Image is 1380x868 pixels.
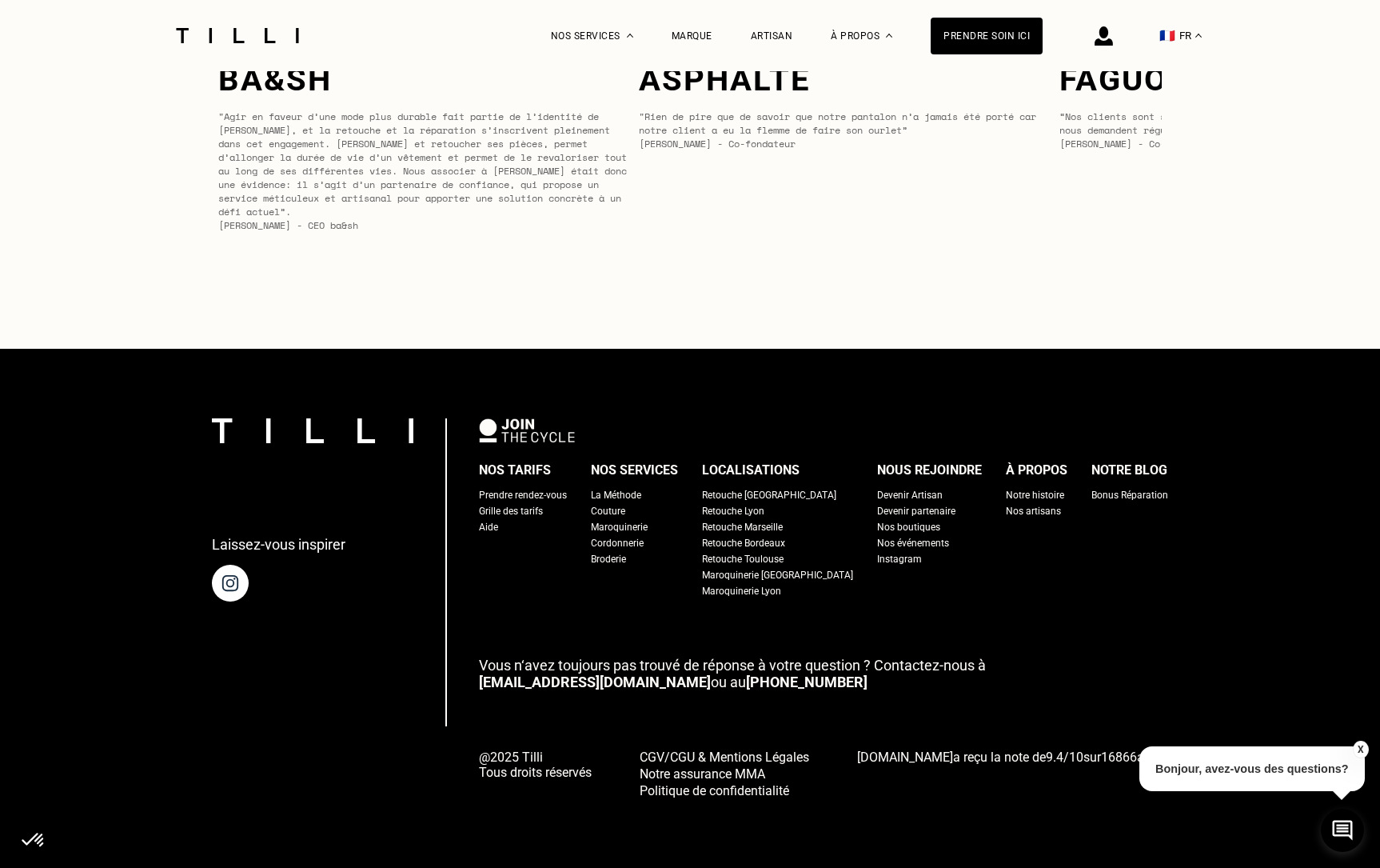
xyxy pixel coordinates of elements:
a: [EMAIL_ADDRESS][DOMAIN_NAME] [479,674,711,690]
div: À propos [1006,458,1067,482]
a: Retouche Marseille [702,519,783,535]
span: "Rien de pire que de savoir que notre pantalon n’a jamais été porté car notre client a eu la flem... [639,110,1036,137]
a: Retouche Lyon [702,503,764,519]
a: Retouche [GEOGRAPHIC_DATA] [702,487,836,503]
a: Devenir partenaire [877,503,955,519]
button: X [1352,741,1368,758]
span: [PERSON_NAME] - CEO ba&sh [218,218,358,232]
a: Bonus Réparation [1091,487,1168,503]
span: 🇫🇷 [1159,28,1175,43]
a: [PHONE_NUMBER] [746,674,867,690]
a: Maroquinerie [GEOGRAPHIC_DATA] [702,567,853,583]
p: Laissez-vous inspirer [212,536,345,553]
span: a reçu la note de sur avis. [857,750,1163,765]
span: "Agir en faveur d’une mode plus durable fait partie de l’identité de [PERSON_NAME], et la retouch... [218,110,627,218]
a: CGV/CGU & Mentions Légales [640,748,809,765]
a: Cordonnerie [591,535,644,551]
a: Prendre rendez-vous [479,487,567,503]
a: Artisan [751,30,793,42]
span: Vous n‘avez toujours pas trouvé de réponse à votre question ? Contactez-nous à [479,657,986,674]
span: Tous droits réservés [479,765,592,780]
div: Nos tarifs [479,458,551,482]
a: Broderie [591,551,626,567]
span: [DOMAIN_NAME] [857,750,953,765]
span: Politique de confidentialité [640,783,789,798]
span: 16866 [1101,750,1137,765]
a: Instagram [877,551,922,567]
a: Retouche Bordeaux [702,535,785,551]
span: Notre assurance MMA [640,766,765,782]
div: Notre blog [1091,458,1167,482]
img: page instagram de Tilli une retoucherie à domicile [212,565,249,602]
a: Couture [591,503,625,519]
a: Devenir Artisan [877,487,943,503]
a: Maroquinerie [591,519,648,535]
div: Nos services [591,458,678,482]
a: Nos artisans [1006,503,1061,519]
img: menu déroulant [1195,34,1202,38]
a: Nos boutiques [877,519,940,535]
a: Grille des tarifs [479,503,543,519]
p: ou au [479,657,1168,690]
img: Menu déroulant à propos [886,34,892,38]
p: Bonjour, avez-vous des questions? [1139,746,1365,791]
a: Nos événements [877,535,949,551]
img: logo Tilli [212,418,413,443]
a: Maroquinerie Lyon [702,583,781,599]
span: [PERSON_NAME] - Co-fondateur [1059,137,1216,150]
h4: Asphalte [639,61,1050,98]
img: Logo du service de couturière Tilli [170,28,305,43]
a: Marque [672,30,712,42]
a: Aide [479,519,498,535]
a: La Méthode [591,487,641,503]
div: Localisations [702,458,800,482]
span: 10 [1069,750,1083,765]
h4: Ba&sh [218,61,629,98]
span: @2025 Tilli [479,750,592,765]
div: Nous rejoindre [877,458,982,482]
a: Retouche Toulouse [702,551,784,567]
span: 9.4 [1046,750,1063,765]
img: icône connexion [1095,26,1113,46]
a: Notre assurance MMA [640,765,809,782]
span: [PERSON_NAME] - Co-fondateur [639,137,796,150]
span: CGV/CGU & Mentions Légales [640,750,809,765]
a: Notre histoire [1006,487,1064,503]
img: Menu déroulant [627,34,633,38]
a: Politique de confidentialité [640,782,809,798]
span: / [1046,750,1083,765]
a: Prendre soin ici [931,18,1043,54]
img: logo Join The Cycle [479,418,575,442]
